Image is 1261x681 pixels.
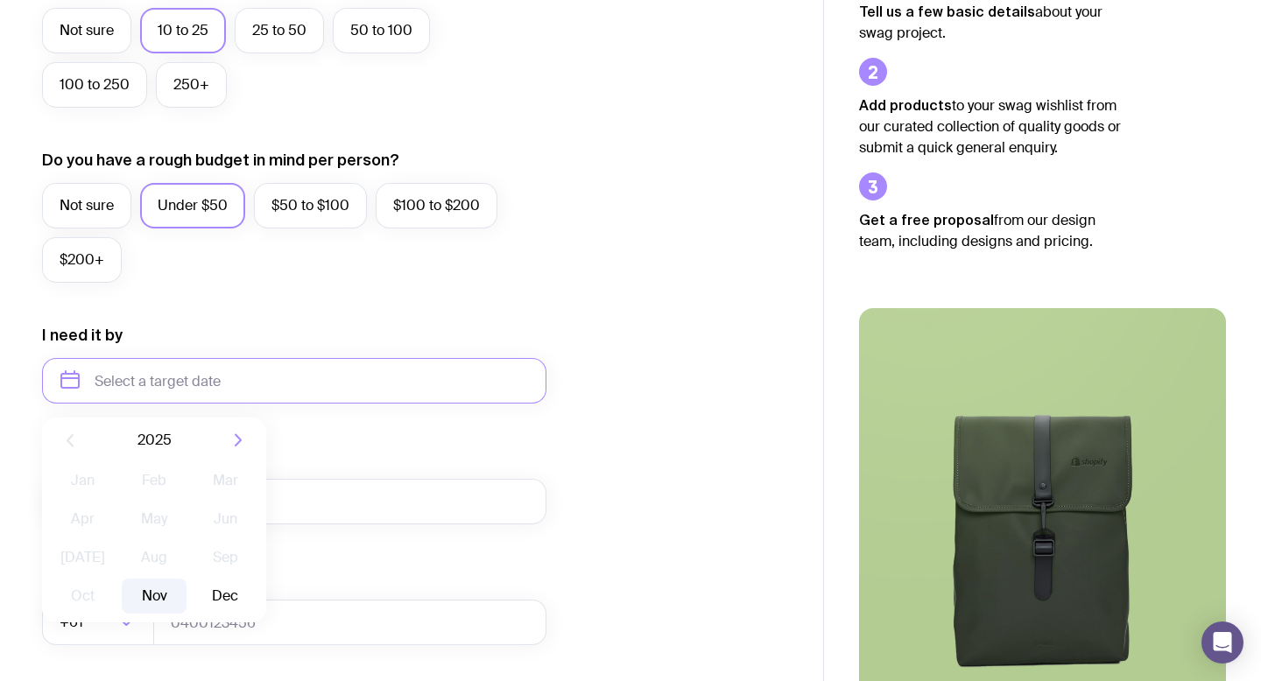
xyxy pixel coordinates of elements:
[51,463,115,498] button: Jan
[42,237,122,283] label: $200+
[156,62,227,108] label: 250+
[51,579,115,614] button: Oct
[194,579,257,614] button: Dec
[859,209,1122,252] p: from our design team, including designs and pricing.
[42,8,131,53] label: Not sure
[153,600,546,645] input: 0400123456
[859,1,1122,44] p: about your swag project.
[122,540,186,575] button: Aug
[859,4,1035,19] strong: Tell us a few basic details
[60,600,87,645] span: +61
[51,540,115,575] button: [DATE]
[194,463,257,498] button: Mar
[140,183,245,228] label: Under $50
[42,150,399,171] label: Do you have a rough budget in mind per person?
[194,502,257,537] button: Jun
[1201,621,1243,663] div: Open Intercom Messenger
[42,183,131,228] label: Not sure
[235,8,324,53] label: 25 to 50
[42,600,154,645] div: Search for option
[122,579,186,614] button: Nov
[254,183,367,228] label: $50 to $100
[859,95,1122,158] p: to your swag wishlist from our curated collection of quality goods or submit a quick general enqu...
[859,97,952,113] strong: Add products
[87,600,114,645] input: Search for option
[122,463,186,498] button: Feb
[42,358,546,404] input: Select a target date
[194,540,257,575] button: Sep
[42,62,147,108] label: 100 to 250
[42,325,123,346] label: I need it by
[333,8,430,53] label: 50 to 100
[140,8,226,53] label: 10 to 25
[51,502,115,537] button: Apr
[122,502,186,537] button: May
[137,430,172,451] span: 2025
[859,212,994,228] strong: Get a free proposal
[42,479,546,524] input: you@email.com
[376,183,497,228] label: $100 to $200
